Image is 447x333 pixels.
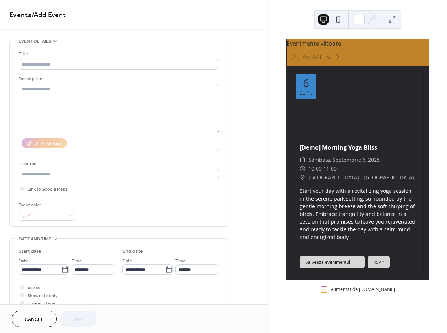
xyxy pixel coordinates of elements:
div: 6 [303,78,309,89]
button: RSVP [368,256,390,268]
div: Title [19,50,217,58]
a: [GEOGRAPHIC_DATA] - [GEOGRAPHIC_DATA] [308,173,414,182]
span: Event details [19,38,51,45]
button: Cancel [12,311,57,327]
span: All day [27,284,40,292]
div: Start your day with a revitalizing yoga session in the serene park setting, surrounded by the gen... [292,187,423,241]
span: Date and time [19,235,51,243]
div: End date [122,248,143,255]
span: Sâmbătă, Septembrie 6, 2025 [308,156,380,164]
span: Date [122,257,132,265]
span: / Add Event [31,8,66,22]
div: [Demo] Morning Yoga Bliss [292,143,423,152]
button: Salvează evenimentul [300,256,365,268]
div: Evenimente viitoare [287,39,429,48]
span: Show date only [27,292,57,300]
div: Sept. [299,90,312,96]
span: Date [19,257,29,265]
span: 10:00 [308,164,322,173]
div: ​ [300,164,306,173]
span: Time [72,257,82,265]
span: - [322,164,323,173]
div: ​ [300,156,306,164]
span: Cancel [24,316,44,323]
div: Alimentat de [331,286,395,292]
span: Hide end time [27,300,55,307]
div: Start date [19,248,41,255]
div: Location [19,160,217,168]
span: Time [175,257,186,265]
span: Link to Google Maps [27,186,68,193]
span: 11:00 [323,164,337,173]
div: ​ [300,173,306,182]
a: Events [9,8,31,22]
div: Description [19,75,217,83]
div: Event color [19,201,73,209]
a: [DOMAIN_NAME] [359,286,395,292]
